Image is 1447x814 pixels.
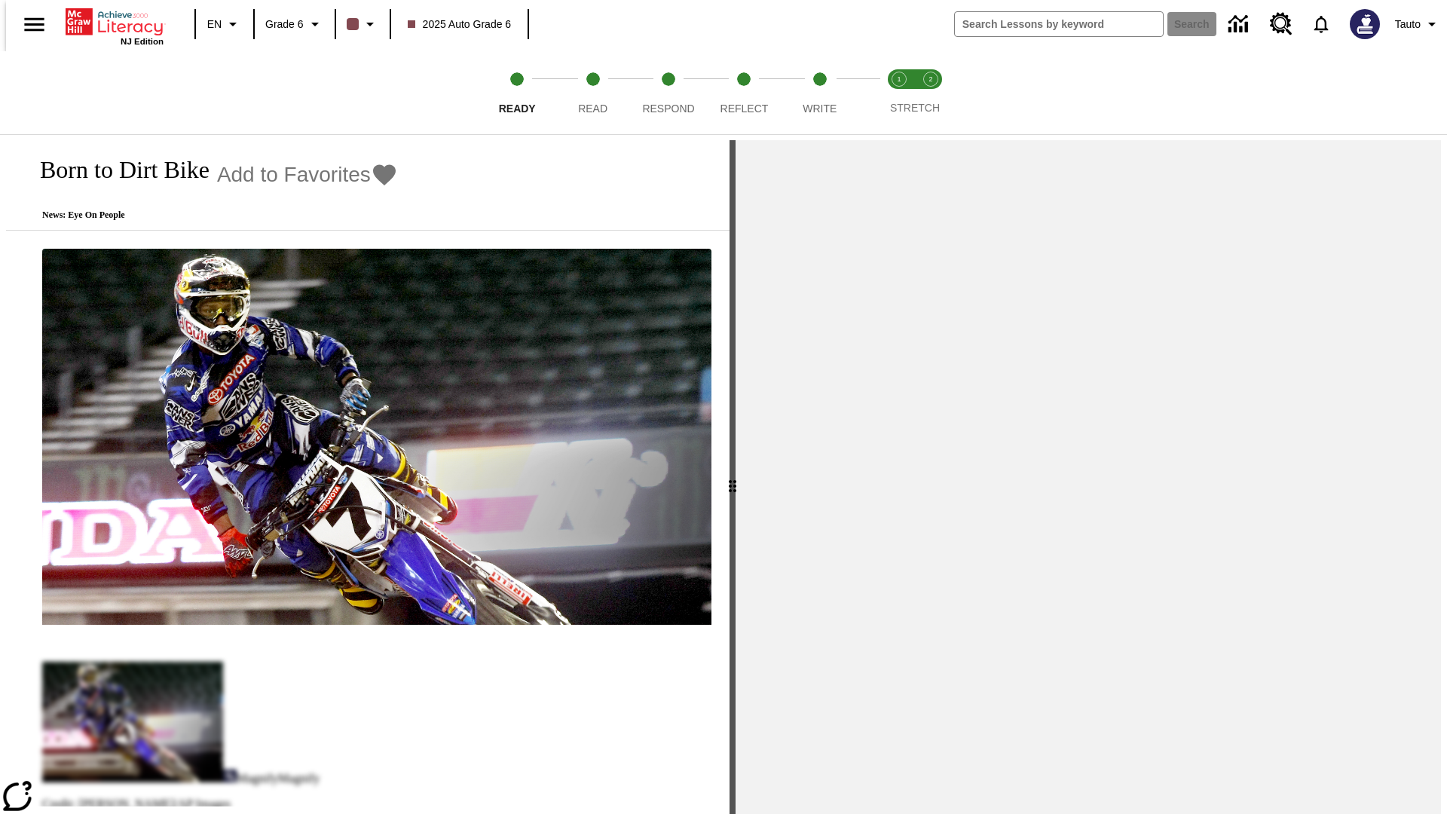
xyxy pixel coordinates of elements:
button: Class color is dark brown. Change class color [341,11,385,38]
button: Select a new avatar [1341,5,1389,44]
span: Ready [499,103,536,115]
div: activity [736,140,1441,814]
p: News: Eye On People [24,210,398,221]
a: Resource Center, Will open in new tab [1261,4,1302,44]
span: Add to Favorites [217,163,371,187]
span: STRETCH [890,102,940,114]
button: Stretch Read step 1 of 2 [877,51,921,134]
div: Home [66,5,164,46]
text: 1 [897,75,901,83]
button: Read step 2 of 5 [549,51,636,134]
text: 2 [928,75,932,83]
span: Grade 6 [265,17,304,32]
button: Respond step 3 of 5 [625,51,712,134]
span: Reflect [720,103,769,115]
input: search field [955,12,1163,36]
a: Notifications [1302,5,1341,44]
button: Ready step 1 of 5 [473,51,561,134]
button: Language: EN, Select a language [200,11,249,38]
span: Read [578,103,607,115]
span: NJ Edition [121,37,164,46]
a: Data Center [1219,4,1261,45]
span: EN [207,17,222,32]
button: Stretch Respond step 2 of 2 [909,51,953,134]
img: Avatar [1350,9,1380,39]
span: 2025 Auto Grade 6 [408,17,512,32]
button: Write step 5 of 5 [776,51,864,134]
span: Respond [642,103,694,115]
button: Grade: Grade 6, Select a grade [259,11,330,38]
button: Open side menu [12,2,57,47]
span: Tauto [1395,17,1421,32]
div: reading [6,140,730,806]
img: Motocross racer James Stewart flies through the air on his dirt bike. [42,249,711,626]
button: Add to Favorites - Born to Dirt Bike [217,161,398,188]
button: Reflect step 4 of 5 [700,51,788,134]
span: Write [803,103,837,115]
button: Profile/Settings [1389,11,1447,38]
h1: Born to Dirt Bike [24,156,210,184]
div: Press Enter or Spacebar and then press right and left arrow keys to move the slider [730,140,736,814]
